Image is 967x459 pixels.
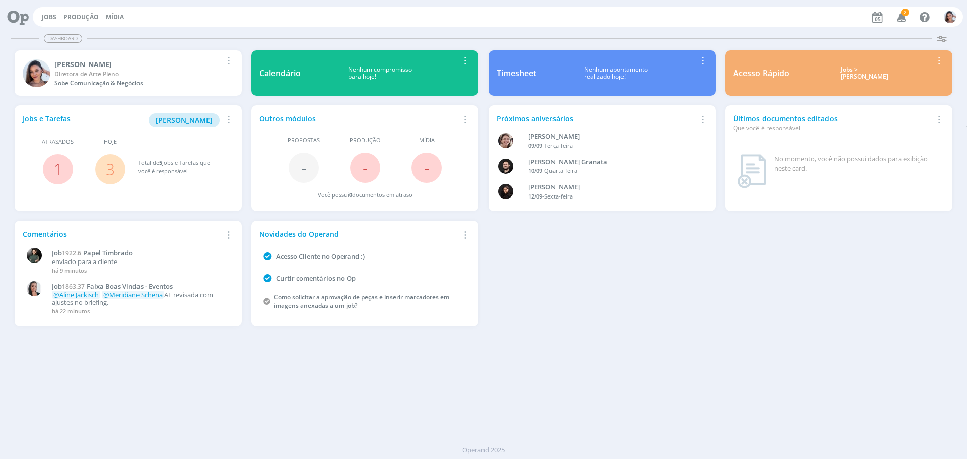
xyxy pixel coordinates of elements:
span: Hoje [104,138,117,146]
div: Nenhum apontamento realizado hoje! [536,66,696,81]
img: C [27,281,42,296]
span: 2 [901,9,909,16]
a: Job1863.37Faixa Boas Vindas - Eventos [52,283,228,291]
img: L [498,184,513,199]
div: - [528,192,692,201]
span: 10/09 [528,167,542,174]
span: Propostas [288,136,320,145]
button: Produção [60,13,102,21]
span: Faixa Boas Vindas - Eventos [87,282,173,291]
button: 2 [890,8,911,26]
div: Nicole Bartz [54,59,222,70]
div: Nenhum compromisso para hoje! [301,66,459,81]
div: Bruno Corralo Granata [528,157,692,167]
a: [PERSON_NAME] [149,115,220,124]
a: TimesheetNenhum apontamentorealizado hoje! [489,50,716,96]
a: Job1922.6Papel Timbrado [52,249,228,257]
div: - [528,142,692,150]
img: A [498,133,513,148]
div: Sobe Comunicação & Negócios [54,79,222,88]
span: 1922.6 [62,249,81,257]
div: - [528,167,692,175]
img: dashboard_not_found.png [737,154,766,188]
span: Dashboard [44,34,82,43]
div: Jobs > [PERSON_NAME] [797,66,933,81]
div: Timesheet [497,67,536,79]
div: Diretora de Arte Pleno [54,70,222,79]
span: há 22 minutos [52,307,90,315]
img: N [944,11,956,23]
span: Sexta-feira [544,192,573,200]
div: Novidades do Operand [259,229,459,239]
span: - [363,157,368,178]
button: Jobs [39,13,59,21]
a: Curtir comentários no Op [276,274,356,283]
div: Próximos aniversários [497,113,696,124]
button: Mídia [103,13,127,21]
div: Jobs e Tarefas [23,113,222,127]
span: Papel Timbrado [83,248,133,257]
div: Comentários [23,229,222,239]
div: Luana da Silva de Andrade [528,182,692,192]
span: Mídia [419,136,435,145]
span: 12/09 [528,192,542,200]
span: Produção [350,136,381,145]
span: [PERSON_NAME] [156,115,213,125]
button: [PERSON_NAME] [149,113,220,127]
img: B [498,159,513,174]
a: Mídia [106,13,124,21]
span: 0 [349,191,352,199]
img: M [27,248,42,263]
a: 3 [106,158,115,180]
div: Você possui documentos em atraso [318,191,412,200]
a: 1 [53,158,62,180]
span: - [424,157,429,178]
span: @Meridiane Schena [103,290,163,299]
div: Que você é responsável [733,124,933,133]
p: AF revisada com ajustes no briefing. [52,291,228,307]
div: Acesso Rápido [733,67,789,79]
span: Quarta-feira [544,167,577,174]
img: N [23,59,50,87]
span: há 9 minutos [52,267,87,274]
span: - [301,157,306,178]
div: Outros módulos [259,113,459,124]
a: Acesso Cliente no Operand :) [276,252,365,261]
span: 09/09 [528,142,542,149]
div: Total de Jobs e Tarefas que você é responsável [138,159,224,175]
button: N [943,8,957,26]
span: 1863.37 [62,282,85,291]
a: N[PERSON_NAME]Diretora de Arte PlenoSobe Comunicação & Negócios [15,50,242,96]
p: enviado para a cliente [52,258,228,266]
span: 5 [159,159,162,166]
div: Últimos documentos editados [733,113,933,133]
span: Atrasados [42,138,74,146]
div: Aline Beatriz Jackisch [528,132,692,142]
div: Calendário [259,67,301,79]
a: Como solicitar a aprovação de peças e inserir marcadores em imagens anexadas a um job? [274,293,449,310]
span: Terça-feira [544,142,573,149]
a: Produção [63,13,99,21]
a: Jobs [42,13,56,21]
div: No momento, você não possui dados para exibição neste card. [774,154,940,174]
span: @Aline Jackisch [53,290,99,299]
